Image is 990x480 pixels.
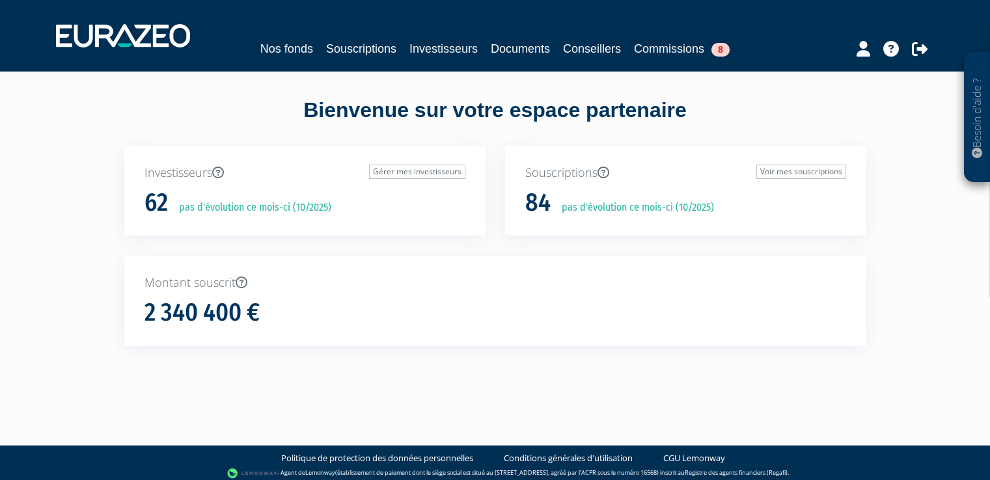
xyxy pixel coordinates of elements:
h1: 62 [144,189,168,217]
p: Investisseurs [144,165,465,181]
a: CGU Lemonway [663,452,725,464]
a: Documents [491,40,550,58]
img: logo-lemonway.png [227,467,277,480]
p: pas d'évolution ce mois-ci (10/2025) [170,200,331,215]
p: Besoin d'aide ? [970,59,985,176]
p: Montant souscrit [144,274,846,291]
a: Souscriptions [326,40,396,58]
a: Lemonway [305,468,335,477]
div: - Agent de (établissement de paiement dont le siège social est situé au [STREET_ADDRESS], agréé p... [13,467,977,480]
h1: 2 340 400 € [144,299,260,327]
a: Investisseurs [409,40,478,58]
a: Nos fonds [260,40,313,58]
a: Commissions8 [634,40,730,58]
p: pas d'évolution ce mois-ci (10/2025) [553,200,714,215]
a: Registre des agents financiers (Regafi) [685,468,788,477]
img: 1732889491-logotype_eurazeo_blanc_rvb.png [56,24,190,47]
h1: 84 [525,189,551,217]
a: Voir mes souscriptions [756,165,846,179]
p: Souscriptions [525,165,846,181]
a: Politique de protection des données personnelles [281,452,473,464]
a: Conditions générales d'utilisation [504,452,633,464]
div: Bienvenue sur votre espace partenaire [115,96,876,146]
a: Gérer mes investisseurs [369,165,465,179]
a: Conseillers [563,40,621,58]
span: 8 [711,43,730,57]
